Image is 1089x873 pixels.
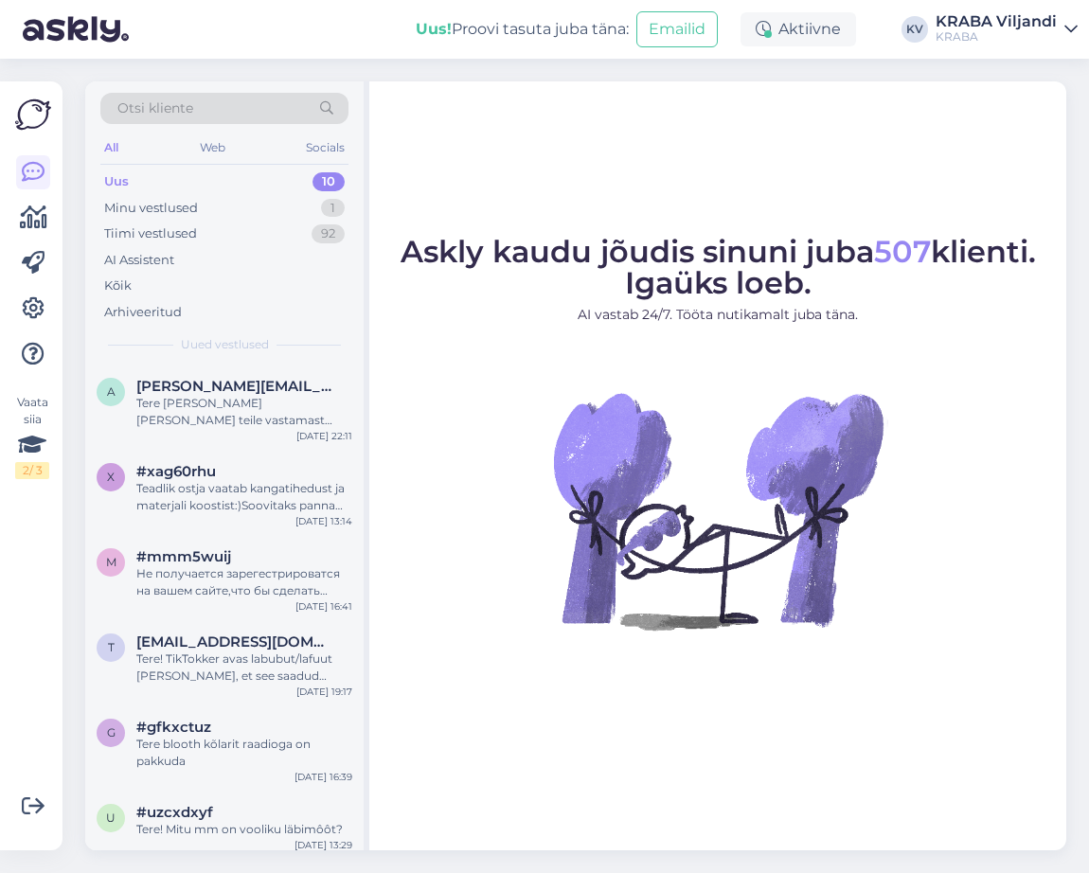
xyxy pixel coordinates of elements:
div: Web [196,135,229,160]
div: [DATE] 22:11 [296,429,352,443]
div: Uus [104,172,129,191]
div: Arhiveeritud [104,303,182,322]
span: #xag60rhu [136,463,216,480]
span: t [108,640,115,654]
div: [DATE] 16:39 [295,770,352,784]
div: Proovi tasuta juba täna: [416,18,629,41]
p: AI vastab 24/7. Tööta nutikamalt juba täna. [401,305,1036,325]
div: 2 / 3 [15,462,49,479]
span: g [107,725,116,739]
span: thomaskristenk@gmail.com [136,633,333,650]
span: #mmm5wuij [136,548,231,565]
div: KRABA Viljandi [936,14,1057,29]
span: #gfkxctuz [136,719,211,736]
span: a [107,384,116,399]
div: [DATE] 19:17 [296,685,352,699]
div: [DATE] 13:14 [295,514,352,528]
div: Tere! TikTokker avas labubut/lafuut [PERSON_NAME], et see saadud Krabast. Kas võimalik ka see e-p... [136,650,352,685]
span: Uued vestlused [181,336,269,353]
div: Kõik [104,276,132,295]
span: u [106,811,116,825]
div: KRABA [936,29,1057,45]
img: No Chat active [547,340,888,681]
span: #uzcxdxyf [136,804,213,821]
div: Tiimi vestlused [104,224,197,243]
span: 507 [874,233,931,270]
div: Vaata siia [15,394,49,479]
div: Tere! Mitu mm on vooliku läbimôôt? [136,821,352,838]
img: Askly Logo [15,97,51,133]
div: [DATE] 13:29 [295,838,352,852]
div: AI Assistent [104,251,174,270]
span: allan.matt19@gmail.com [136,378,333,395]
div: Tere blooth kõlarit raadioga on pakkuda [136,736,352,770]
div: Teadlik ostja vaatab kangatihedust ja materjali koostist:)Soovitaks panna täpsemat infot kodulehe... [136,480,352,514]
div: [DATE] 16:41 [295,599,352,614]
span: x [107,470,115,484]
div: 92 [312,224,345,243]
span: m [106,555,116,569]
div: Не получается зарегестрироватся на вашем сайте,что бы сделать заказ [136,565,352,599]
a: KRABA ViljandiKRABA [936,14,1078,45]
div: KV [902,16,928,43]
div: Socials [302,135,348,160]
button: Emailid [636,11,718,47]
div: 1 [321,199,345,218]
b: Uus! [416,20,452,38]
div: Tere [PERSON_NAME] [PERSON_NAME] teile vastamast [GEOGRAPHIC_DATA] sepa turu noored müüjannad ma ... [136,395,352,429]
span: Askly kaudu jõudis sinuni juba klienti. Igaüks loeb. [401,233,1036,301]
span: Otsi kliente [117,98,193,118]
div: Minu vestlused [104,199,198,218]
div: All [100,135,122,160]
div: 10 [312,172,345,191]
div: Aktiivne [741,12,856,46]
